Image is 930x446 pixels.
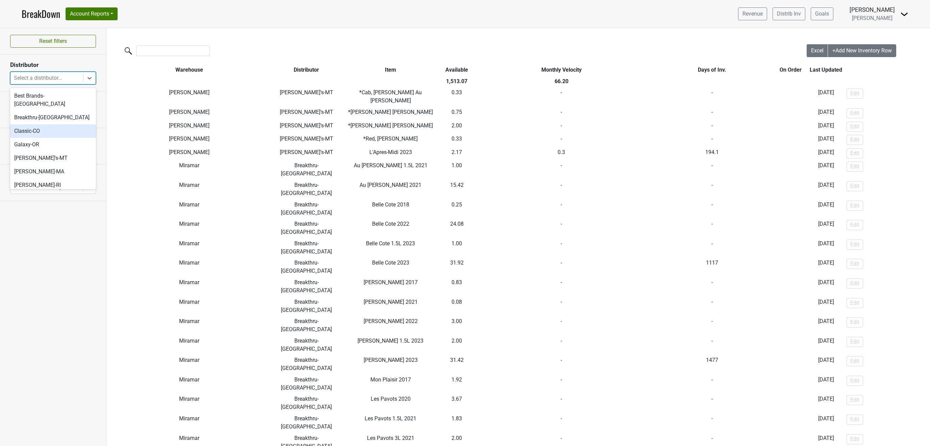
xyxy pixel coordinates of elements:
span: Excel [811,47,824,54]
button: Edit [847,89,863,99]
td: Miramar [106,374,272,394]
td: [DATE] [807,160,845,180]
td: [PERSON_NAME] [106,147,272,160]
td: - [775,257,807,277]
td: [DATE] [807,374,845,394]
div: Breakthru-[GEOGRAPHIC_DATA] [10,111,96,124]
button: Edit [847,259,863,269]
td: Miramar [106,413,272,432]
td: [DATE] [807,120,845,133]
td: Miramar [106,218,272,238]
span: *Red, [PERSON_NAME] [363,135,418,142]
td: Miramar [106,354,272,374]
td: - [473,413,650,432]
td: 0.33 [440,87,473,107]
td: - [650,133,774,147]
td: 0.33 [440,133,473,147]
td: 15.42 [440,179,473,199]
td: Breakthru-[GEOGRAPHIC_DATA] [272,218,341,238]
th: 66.20 [473,76,650,87]
td: 2.00 [440,335,473,355]
div: [PERSON_NAME] [850,5,895,14]
td: - [775,87,807,107]
td: Breakthru-[GEOGRAPHIC_DATA] [272,394,341,413]
td: 1477 [650,354,774,374]
td: - [473,179,650,199]
button: Edit [847,148,863,158]
td: - [650,335,774,355]
td: Breakthru-[GEOGRAPHIC_DATA] [272,296,341,316]
div: [PERSON_NAME]-RI [10,178,96,192]
td: - [473,257,650,277]
td: - [650,238,774,257]
th: Days of Inv.: activate to sort column ascending [650,64,774,76]
td: [DATE] [807,354,845,374]
td: 31.92 [440,257,473,277]
td: Breakthru-[GEOGRAPHIC_DATA] [272,413,341,432]
button: Edit [847,135,863,145]
button: Edit [847,376,863,386]
td: - [775,413,807,432]
td: Miramar [106,277,272,296]
td: 1.00 [440,160,473,180]
td: - [473,335,650,355]
td: 1.00 [440,238,473,257]
td: - [775,120,807,133]
th: On Order: activate to sort column ascending [775,64,807,76]
td: [DATE] [807,179,845,199]
td: - [775,147,807,160]
td: - [650,413,774,432]
td: - [473,238,650,257]
td: - [650,106,774,120]
td: 0.3 [473,147,650,160]
span: [PERSON_NAME] 2023 [364,357,418,363]
th: Distributor: activate to sort column ascending [272,64,341,76]
td: - [473,394,650,413]
button: Reset filters [10,35,96,48]
td: Miramar [106,296,272,316]
td: Breakthru-[GEOGRAPHIC_DATA] [272,316,341,335]
td: Miramar [106,335,272,355]
td: Breakthru-[GEOGRAPHIC_DATA] [272,354,341,374]
td: - [650,179,774,199]
td: Miramar [106,199,272,219]
td: - [650,296,774,316]
td: [DATE] [807,394,845,413]
td: - [473,160,650,180]
td: Breakthru-[GEOGRAPHIC_DATA] [272,160,341,180]
td: - [775,179,807,199]
td: [DATE] [807,133,845,147]
span: Belle Cote 2018 [372,201,409,208]
td: - [473,277,650,296]
td: - [473,354,650,374]
td: - [775,160,807,180]
div: Galaxy-OR [10,138,96,151]
td: 1117 [650,257,774,277]
td: [PERSON_NAME] [106,87,272,107]
a: Distrib Inv [773,7,805,20]
td: - [650,160,774,180]
td: - [775,199,807,219]
td: 194.1 [650,147,774,160]
button: Edit [847,181,863,191]
span: Au [PERSON_NAME] 1.5L 2021 [354,162,427,169]
td: [PERSON_NAME] [106,120,272,133]
td: - [650,120,774,133]
span: Belle Cote 1.5L 2023 [366,240,415,247]
button: Edit [847,356,863,366]
td: - [775,218,807,238]
span: Les Pavots 1.5L 2021 [365,415,416,422]
th: Monthly Velocity: activate to sort column ascending [473,64,650,76]
td: 2.17 [440,147,473,160]
td: Miramar [106,238,272,257]
th: 1,513.07 [440,76,473,87]
td: 0.25 [440,199,473,219]
td: [PERSON_NAME]'s-MT [272,106,341,120]
th: Item: activate to sort column ascending [341,64,440,76]
button: Edit [847,201,863,211]
td: - [775,277,807,296]
td: [DATE] [807,335,845,355]
div: Best Brands-[GEOGRAPHIC_DATA] [10,89,96,111]
div: Classic-CO [10,124,96,138]
td: Breakthru-[GEOGRAPHIC_DATA] [272,277,341,296]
